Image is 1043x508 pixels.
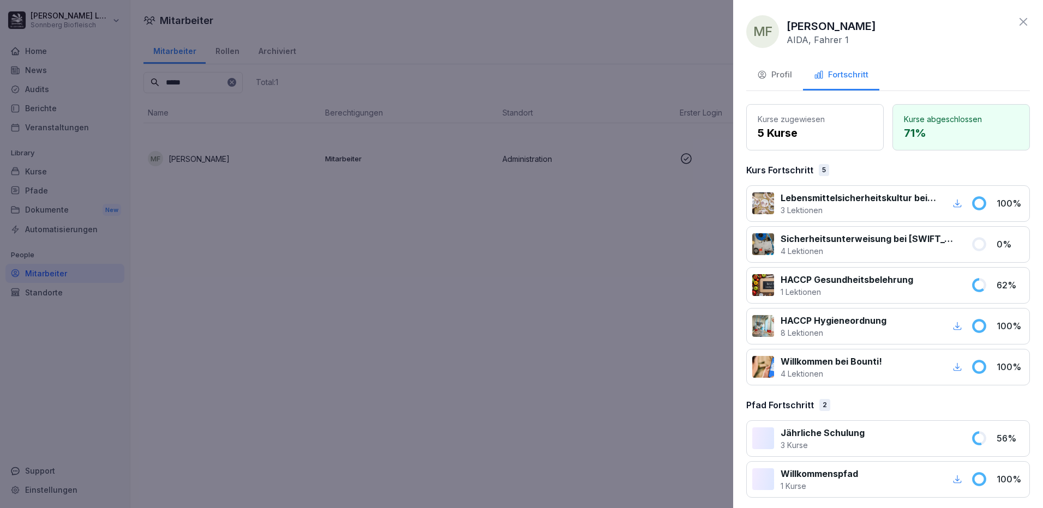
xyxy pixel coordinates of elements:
[757,69,792,81] div: Profil
[803,61,879,90] button: Fortschritt
[814,69,868,81] div: Fortschritt
[781,245,958,257] p: 4 Lektionen
[781,368,882,379] p: 4 Lektionen
[781,191,937,204] p: Lebensmittelsicherheitskultur bei [GEOGRAPHIC_DATA]
[781,439,865,451] p: 3 Kurse
[787,18,876,34] p: [PERSON_NAME]
[746,164,813,177] p: Kurs Fortschritt
[746,398,814,412] p: Pfad Fortschritt
[781,273,913,286] p: HACCP Gesundheitsbelehrung
[997,238,1024,251] p: 0 %
[781,426,865,439] p: Jährliche Schulung
[758,113,872,125] p: Kurse zugewiesen
[904,125,1018,141] p: 71 %
[781,480,858,492] p: 1 Kurse
[997,197,1024,210] p: 100 %
[781,204,937,216] p: 3 Lektionen
[746,61,803,90] button: Profil
[904,113,1018,125] p: Kurse abgeschlossen
[781,286,913,298] p: 1 Lektionen
[781,327,886,338] p: 8 Lektionen
[997,360,1024,373] p: 100 %
[781,314,886,327] p: HACCP Hygieneordnung
[746,15,779,48] div: MF
[997,473,1024,486] p: 100 %
[997,432,1024,445] p: 56 %
[787,34,849,45] p: AIDA, Fahrer 1
[781,355,882,368] p: Willkommen bei Bounti!
[819,164,829,176] div: 5
[997,279,1024,292] p: 62 %
[781,232,958,245] p: Sicherheitsunterweisung bei [SWIFT_CODE]
[997,319,1024,332] p: 100 %
[758,125,872,141] p: 5 Kurse
[819,399,830,411] div: 2
[781,467,858,480] p: Willkommenspfad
